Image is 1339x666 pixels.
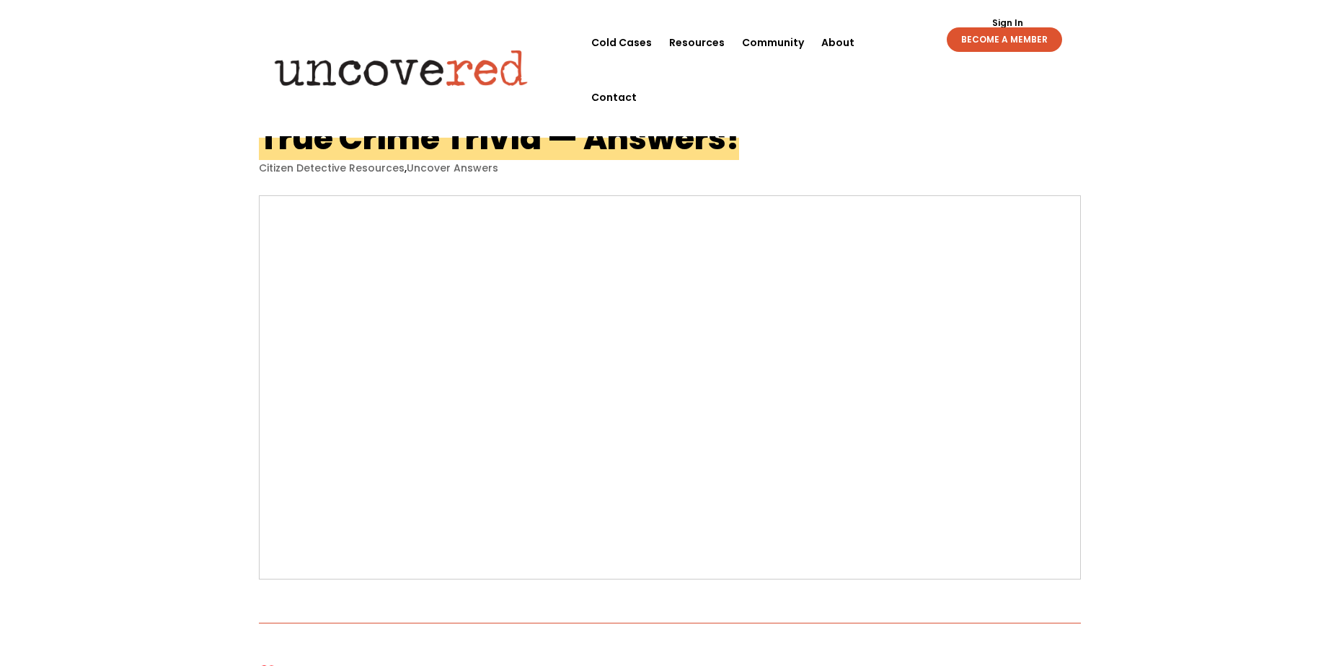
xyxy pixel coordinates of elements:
[947,27,1062,52] a: BECOME A MEMBER
[591,15,652,70] a: Cold Cases
[262,40,540,96] img: Uncovered logo
[259,161,1081,175] p: ,
[259,116,739,160] h1: True Crime Trivia — Answers!
[669,15,725,70] a: Resources
[821,15,854,70] a: About
[407,161,498,175] a: Uncover Answers
[591,70,637,125] a: Contact
[984,19,1031,27] a: Sign In
[259,161,405,175] a: Citizen Detective Resources
[742,15,804,70] a: Community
